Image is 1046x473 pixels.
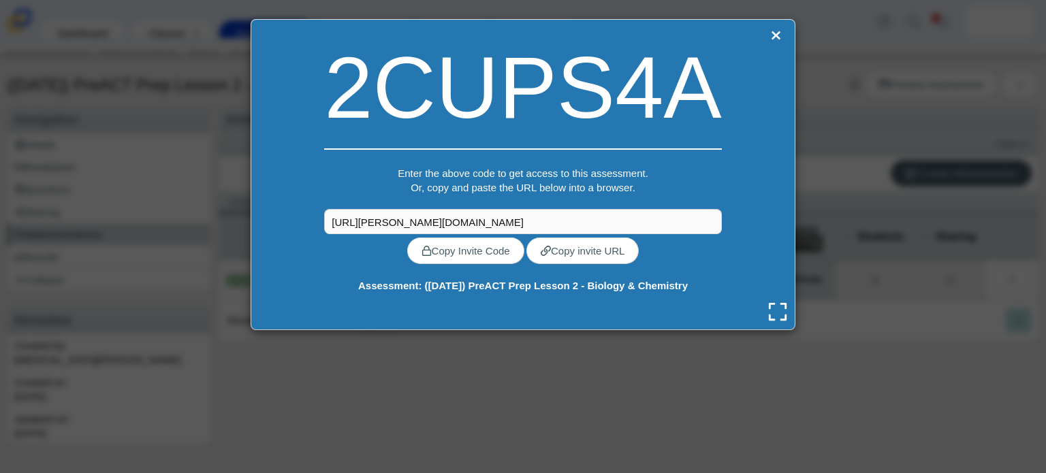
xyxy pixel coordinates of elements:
div: Enter the above code to get access to this assessment. Or, copy and paste the URL below into a br... [324,166,721,209]
a: Copy Invite Code [407,238,524,264]
a: Copy invite URL [526,238,639,264]
b: Assessment: ([DATE]) PreACT Prep Lesson 2 - Biology & Chemistry [358,280,688,291]
div: 2CUPS4A [324,27,721,148]
a: Close [767,27,784,46]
